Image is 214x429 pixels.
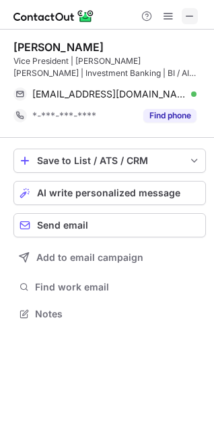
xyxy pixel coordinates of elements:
[13,213,206,237] button: Send email
[13,181,206,205] button: AI write personalized message
[13,149,206,173] button: save-profile-one-click
[13,55,206,79] div: Vice President | [PERSON_NAME] [PERSON_NAME] | Investment Banking | BI / AI Enthusiast | Story Te...
[32,88,186,100] span: [EMAIL_ADDRESS][DOMAIN_NAME]
[37,188,180,198] span: AI write personalized message
[35,281,201,293] span: Find work email
[143,109,197,122] button: Reveal Button
[35,308,201,320] span: Notes
[37,220,88,231] span: Send email
[13,278,206,297] button: Find work email
[13,8,94,24] img: ContactOut v5.3.10
[37,155,182,166] div: Save to List / ATS / CRM
[13,245,206,270] button: Add to email campaign
[13,305,206,323] button: Notes
[13,40,104,54] div: [PERSON_NAME]
[36,252,143,263] span: Add to email campaign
